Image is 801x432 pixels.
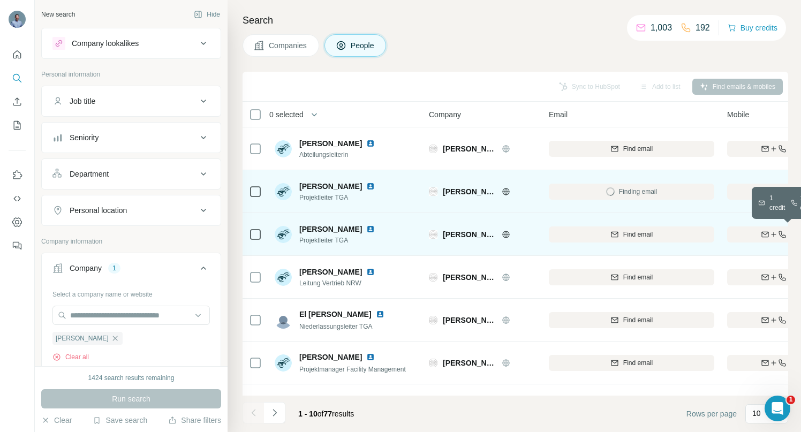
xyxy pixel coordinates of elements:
[787,396,795,404] span: 1
[299,278,379,288] span: Leitung Vertrieb NRW
[366,182,375,191] img: LinkedIn logo
[429,109,461,120] span: Company
[549,269,714,285] button: Find email
[41,237,221,246] p: Company information
[623,230,653,239] span: Find email
[41,70,221,79] p: Personal information
[42,255,221,285] button: Company1
[696,21,710,34] p: 192
[429,273,437,282] img: Logo of Lauer
[269,109,304,120] span: 0 selected
[42,125,221,150] button: Seniority
[299,323,373,330] span: Niederlassungsleiter TGA
[70,263,102,274] div: Company
[42,161,221,187] button: Department
[623,315,653,325] span: Find email
[429,359,437,367] img: Logo of Lauer
[9,45,26,64] button: Quick start
[42,88,221,114] button: Job title
[299,138,362,149] span: [PERSON_NAME]
[88,373,175,383] div: 1424 search results remaining
[298,410,354,418] span: results
[429,230,437,239] img: Logo of Lauer
[299,309,372,320] span: El [PERSON_NAME]
[443,358,496,368] span: [PERSON_NAME]
[366,268,375,276] img: LinkedIn logo
[727,109,749,120] span: Mobile
[52,285,210,299] div: Select a company name or website
[9,189,26,208] button: Use Surfe API
[728,20,777,35] button: Buy credits
[429,316,437,324] img: Logo of Lauer
[264,402,285,423] button: Navigate to next page
[549,312,714,328] button: Find email
[9,165,26,185] button: Use Surfe on LinkedIn
[549,355,714,371] button: Find email
[298,410,318,418] span: 1 - 10
[275,140,292,157] img: Avatar
[93,415,147,426] button: Save search
[443,143,496,154] span: [PERSON_NAME]
[243,13,788,28] h4: Search
[70,205,127,216] div: Personal location
[549,226,714,242] button: Find email
[376,310,384,319] img: LinkedIn logo
[299,224,362,234] span: [PERSON_NAME]
[70,132,99,143] div: Seniority
[549,109,568,120] span: Email
[623,358,653,368] span: Find email
[42,198,221,223] button: Personal location
[186,6,228,22] button: Hide
[443,315,496,325] span: [PERSON_NAME]
[366,139,375,148] img: LinkedIn logo
[366,225,375,233] img: LinkedIn logo
[41,415,72,426] button: Clear
[429,187,437,196] img: Logo of Lauer
[752,408,761,419] p: 10
[299,150,379,160] span: Abteilungsleiterin
[443,272,496,283] span: [PERSON_NAME]
[275,312,292,329] img: Avatar
[623,272,653,282] span: Find email
[765,396,790,421] iframe: Intercom live chat
[275,269,292,286] img: Avatar
[299,181,362,192] span: [PERSON_NAME]
[623,144,653,154] span: Find email
[108,263,120,273] div: 1
[299,352,362,362] span: [PERSON_NAME]
[275,226,292,243] img: Avatar
[275,183,292,200] img: Avatar
[299,267,362,277] span: [PERSON_NAME]
[299,193,379,202] span: Projektleiter TGA
[9,213,26,232] button: Dashboard
[318,410,324,418] span: of
[9,11,26,28] img: Avatar
[72,38,139,49] div: Company lookalikes
[443,186,496,197] span: [PERSON_NAME]
[299,395,362,406] span: [PERSON_NAME]
[9,236,26,255] button: Feedback
[686,408,737,419] span: Rows per page
[549,141,714,157] button: Find email
[70,169,109,179] div: Department
[269,40,308,51] span: Companies
[366,353,375,361] img: LinkedIn logo
[299,236,379,245] span: Projektleiter TGA
[52,352,89,362] button: Clear all
[443,229,496,240] span: [PERSON_NAME]
[9,92,26,111] button: Enrich CSV
[9,116,26,135] button: My lists
[56,334,109,343] span: [PERSON_NAME]
[41,10,75,19] div: New search
[324,410,333,418] span: 77
[42,31,221,56] button: Company lookalikes
[651,21,672,34] p: 1,003
[299,366,406,373] span: Projektmanager Facility Management
[429,145,437,153] img: Logo of Lauer
[351,40,375,51] span: People
[70,96,95,107] div: Job title
[275,354,292,372] img: Avatar
[9,69,26,88] button: Search
[168,415,221,426] button: Share filters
